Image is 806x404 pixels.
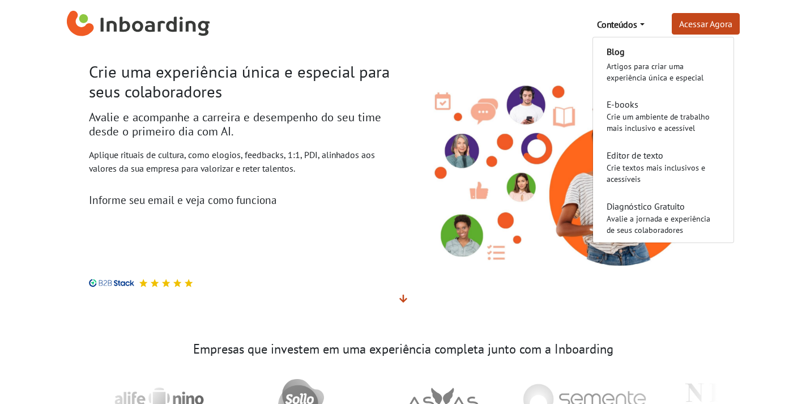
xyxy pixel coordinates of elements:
div: Avalie a jornada e experiência de seus colaboradores [607,213,720,236]
h6: Blog [607,45,720,58]
div: Artigos para criar uma experiência única e especial [607,61,720,83]
a: Conteúdos [592,13,649,36]
h2: Avalie e acompanhe a carreira e desempenho do seu time desde o primeiro dia com AI. [89,110,395,139]
img: Avaliação 5 estrelas no B2B Stack [139,279,148,287]
a: Editor de textoCrie textos mais inclusivos e acessíveis [593,141,733,192]
div: Crie um ambiente de trabalho mais inclusivo e acessível [607,111,720,134]
a: Acessar Agora [672,13,740,35]
div: Crie textos mais inclusivos e acessíveis [607,162,720,185]
p: Aplique rituais de cultura, como elogios, feedbacks, 1:1, PDI, alinhados aos valores da sua empre... [89,148,395,175]
img: Inboarding Home [67,7,210,41]
iframe: Form 0 [89,211,368,265]
img: Avaliação 5 estrelas no B2B Stack [150,279,159,287]
h1: Crie uma experiência única e especial para seus colaboradores [89,62,395,101]
a: E-booksCrie um ambiente de trabalho mais inclusivo e acessível [593,91,733,142]
img: Avaliação 5 estrelas no B2B Stack [161,279,170,287]
img: Avaliação 5 estrelas no B2B Stack [184,279,193,287]
a: Diagnóstico GratuitoAvalie a jornada e experiência de seus colaboradores [593,192,733,243]
img: Inboarding - Rutuais de Cultura com Inteligência Ariticial. Feedback, conversas 1:1, PDI. [412,65,718,271]
a: Inboarding Home Page [67,5,210,44]
div: Avaliação 5 estrelas no B2B Stack [134,279,193,287]
h3: Informe seu email e veja como funciona [89,193,395,206]
div: Conteúdos [592,37,734,243]
a: Blog Artigos para criar uma experiência única e especial [593,37,733,91]
img: B2B Stack logo [89,279,134,287]
span: Veja mais detalhes abaixo [399,293,407,304]
h3: Empresas que investem em uma experiência completa junto com a Inboarding [89,342,718,357]
img: Avaliação 5 estrelas no B2B Stack [173,279,182,287]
